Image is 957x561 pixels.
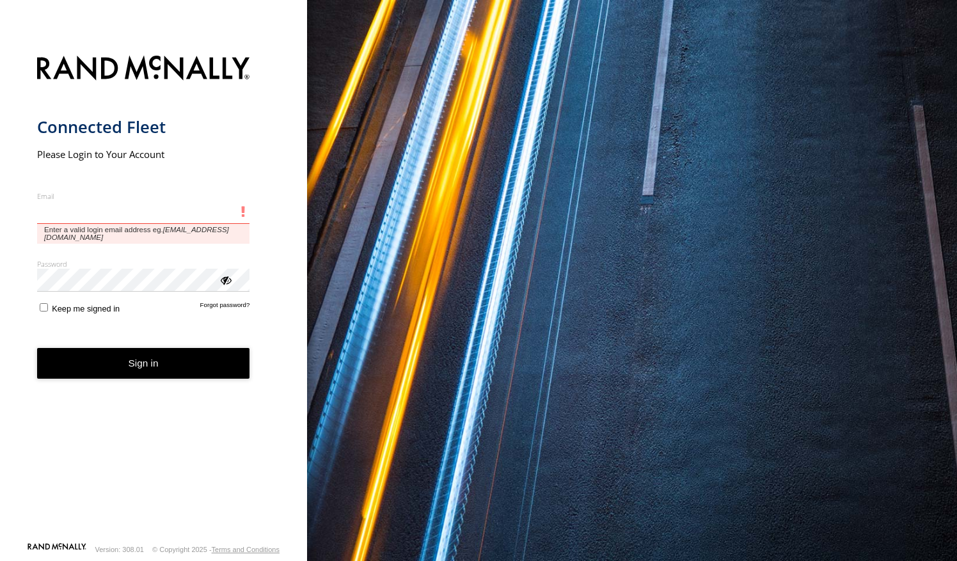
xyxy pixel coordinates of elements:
[37,48,271,542] form: main
[37,148,250,161] h2: Please Login to Your Account
[44,226,229,241] em: [EMAIL_ADDRESS][DOMAIN_NAME]
[37,191,250,201] label: Email
[37,224,250,244] span: Enter a valid login email address eg.
[152,546,280,553] div: © Copyright 2025 -
[37,348,250,379] button: Sign in
[28,543,86,556] a: Visit our Website
[40,303,48,312] input: Keep me signed in
[37,259,250,269] label: Password
[200,301,250,313] a: Forgot password?
[212,546,280,553] a: Terms and Conditions
[95,546,144,553] div: Version: 308.01
[37,53,250,86] img: Rand McNally
[37,116,250,138] h1: Connected Fleet
[52,304,120,313] span: Keep me signed in
[219,273,232,286] div: ViewPassword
